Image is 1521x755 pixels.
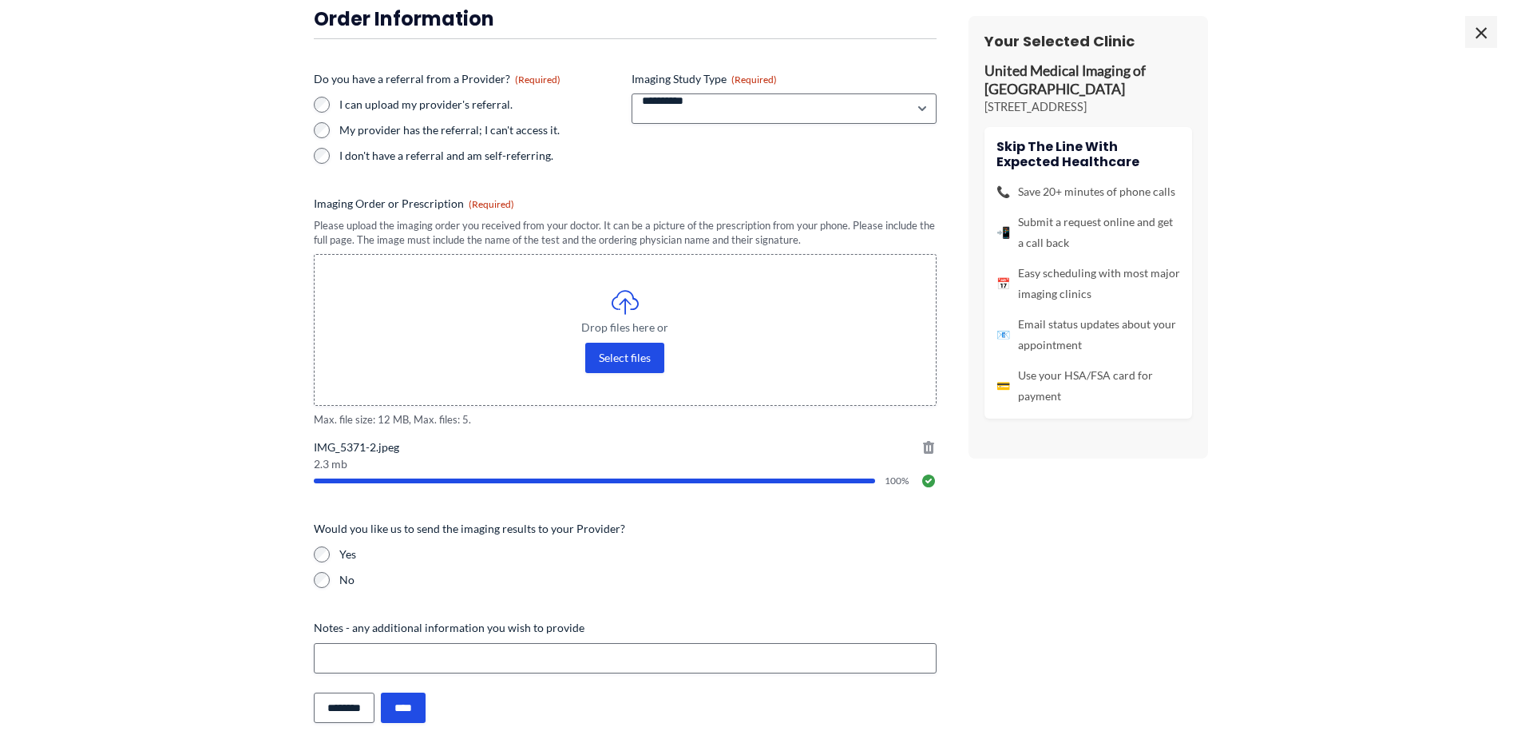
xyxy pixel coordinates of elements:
[314,71,560,87] legend: Do you have a referral from a Provider?
[314,459,937,470] span: 2.3 mb
[996,222,1010,243] span: 📲
[314,620,937,636] label: Notes - any additional information you wish to provide
[314,196,937,212] label: Imaging Order or Prescription
[731,74,777,85] span: (Required)
[1465,16,1497,48] span: ×
[314,521,625,537] legend: Would you like us to send the imaging results to your Provider?
[885,476,911,486] span: 100%
[984,62,1192,99] p: United Medical Imaging of [GEOGRAPHIC_DATA]
[996,365,1180,407] li: Use your HSA/FSA card for payment
[469,198,514,210] span: (Required)
[314,6,937,31] h3: Order Information
[996,273,1010,294] span: 📅
[339,97,619,113] label: I can upload my provider's referral.
[996,263,1180,304] li: Easy scheduling with most major imaging clinics
[632,71,937,87] label: Imaging Study Type
[996,212,1180,253] li: Submit a request online and get a call back
[314,218,937,248] div: Please upload the imaging order you received from your doctor. It can be a picture of the prescri...
[996,181,1180,202] li: Save 20+ minutes of phone calls
[314,412,937,427] span: Max. file size: 12 MB, Max. files: 5.
[347,322,904,333] span: Drop files here or
[585,343,664,373] button: select files, imaging order or prescription(required)
[984,99,1192,115] p: [STREET_ADDRESS]
[996,314,1180,356] li: Email status updates about your appointment
[339,148,619,164] label: I don't have a referral and am self-referring.
[339,122,619,138] label: My provider has the referral; I can't access it.
[515,74,560,85] span: (Required)
[314,439,937,455] span: IMG_5371-2.jpeg
[996,181,1010,202] span: 📞
[339,572,937,588] label: No
[339,546,937,562] label: Yes
[984,32,1192,50] h3: Your Selected Clinic
[996,376,1010,396] span: 💳
[996,139,1180,169] h4: Skip the line with Expected Healthcare
[996,324,1010,345] span: 📧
